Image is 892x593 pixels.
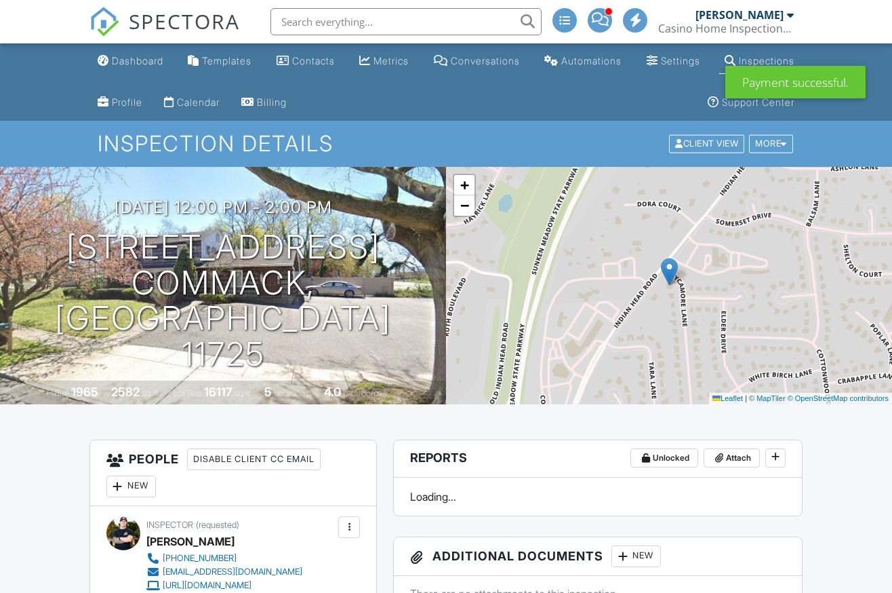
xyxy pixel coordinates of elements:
[111,385,140,399] div: 2582
[89,18,240,47] a: SPECTORA
[343,388,382,398] span: bathrooms
[722,96,794,108] div: Support Center
[204,385,232,399] div: 16117
[454,175,474,195] a: Zoom in
[702,90,800,115] a: Support Center
[146,531,235,552] div: [PERSON_NAME]
[146,579,302,592] a: [URL][DOMAIN_NAME]
[22,229,424,372] h1: [STREET_ADDRESS] Commack, [GEOGRAPHIC_DATA] 11725
[163,553,237,564] div: [PHONE_NUMBER]
[460,176,469,193] span: +
[177,96,220,108] div: Calendar
[106,476,156,497] div: New
[264,385,272,399] div: 5
[641,49,706,74] a: Settings
[719,49,800,74] a: Inspections
[235,388,251,398] span: sq.ft.
[174,388,202,398] span: Lot Size
[669,135,744,153] div: Client View
[89,7,119,37] img: The Best Home Inspection Software - Spectora
[54,388,69,398] span: Built
[658,22,794,35] div: Casino Home Inspections LLC
[611,546,661,567] div: New
[71,385,98,399] div: 1965
[271,49,340,74] a: Contacts
[112,55,163,66] div: Dashboard
[668,138,748,148] a: Client View
[539,49,627,74] a: Automations (Advanced)
[270,8,542,35] input: Search everything...
[146,565,302,579] a: [EMAIL_ADDRESS][DOMAIN_NAME]
[739,55,794,66] div: Inspections
[92,49,169,74] a: Dashboard
[394,537,802,576] h3: Additional Documents
[163,567,302,577] div: [EMAIL_ADDRESS][DOMAIN_NAME]
[460,197,469,214] span: −
[159,90,225,115] a: Calendar
[661,258,678,286] img: Marker
[292,55,335,66] div: Contacts
[749,135,793,153] div: More
[661,55,700,66] div: Settings
[451,55,520,66] div: Conversations
[725,66,866,98] div: Payment successful.
[90,440,377,506] h3: People
[236,90,292,115] a: Billing
[92,90,148,115] a: Company Profile
[695,8,784,22] div: [PERSON_NAME]
[163,580,251,591] div: [URL][DOMAIN_NAME]
[788,394,889,402] a: © OpenStreetMap contributors
[129,7,240,35] span: SPECTORA
[98,132,794,155] h1: Inspection Details
[745,394,747,402] span: |
[454,195,474,216] a: Zoom out
[428,49,525,74] a: Conversations
[142,388,161,398] span: sq. ft.
[182,49,257,74] a: Templates
[257,96,287,108] div: Billing
[146,520,193,530] span: Inspector
[112,96,142,108] div: Profile
[324,385,341,399] div: 4.0
[274,388,311,398] span: bedrooms
[561,55,622,66] div: Automations
[202,55,251,66] div: Templates
[115,198,332,216] h3: [DATE] 12:00 pm - 2:00 pm
[712,394,743,402] a: Leaflet
[354,49,414,74] a: Metrics
[749,394,786,402] a: © MapTiler
[373,55,409,66] div: Metrics
[187,448,321,470] div: Disable Client CC Email
[196,520,239,530] span: (requested)
[146,552,302,565] a: [PHONE_NUMBER]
